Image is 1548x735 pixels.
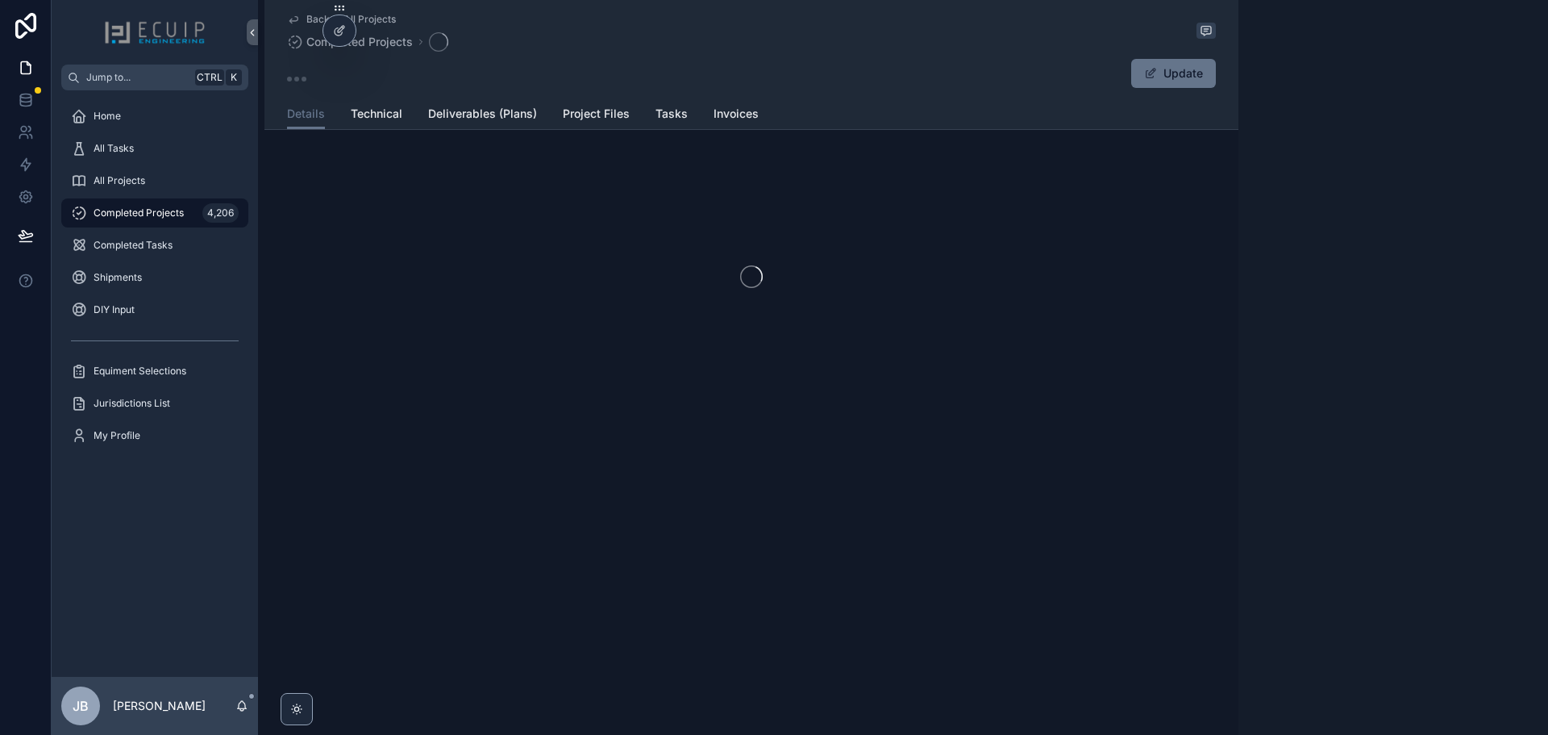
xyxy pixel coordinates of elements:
span: Jump to... [86,71,189,84]
p: [PERSON_NAME] [113,698,206,714]
a: Project Files [563,99,630,132]
span: Tasks [655,106,688,122]
a: Completed Projects4,206 [61,198,248,228]
a: My Profile [61,421,248,450]
a: Jurisdictions List [61,389,248,418]
a: Shipments [61,263,248,292]
button: Jump to...CtrlK [61,65,248,90]
span: Jurisdictions List [94,397,170,410]
div: scrollable content [52,90,258,471]
span: Details [287,106,325,122]
span: Completed Projects [306,34,413,50]
a: Technical [351,99,402,132]
span: Project Files [563,106,630,122]
span: Ctrl [195,69,224,86]
a: Completed Tasks [61,231,248,260]
a: Deliverables (Plans) [428,99,537,132]
a: Invoices [714,99,759,132]
span: JB [73,696,89,716]
a: Details [287,99,325,130]
a: Home [61,102,248,131]
span: Deliverables (Plans) [428,106,537,122]
span: Shipments [94,271,142,284]
span: Equiment Selections [94,365,186,378]
div: 4,206 [202,203,239,223]
span: Home [94,110,121,123]
span: All Tasks [94,142,134,155]
span: K [227,71,240,84]
span: All Projects [94,174,145,187]
a: Completed Projects [287,34,413,50]
a: All Projects [61,166,248,195]
span: My Profile [94,429,140,442]
span: Completed Projects [94,207,184,219]
a: Back to All Projects [287,13,396,26]
button: Update [1131,59,1216,88]
span: DIY Input [94,303,135,316]
span: Completed Tasks [94,239,173,252]
img: App logo [104,19,206,45]
span: Invoices [714,106,759,122]
span: Technical [351,106,402,122]
a: Tasks [655,99,688,132]
span: Back to All Projects [306,13,396,26]
a: Equiment Selections [61,357,248,386]
a: All Tasks [61,134,248,163]
a: DIY Input [61,295,248,324]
